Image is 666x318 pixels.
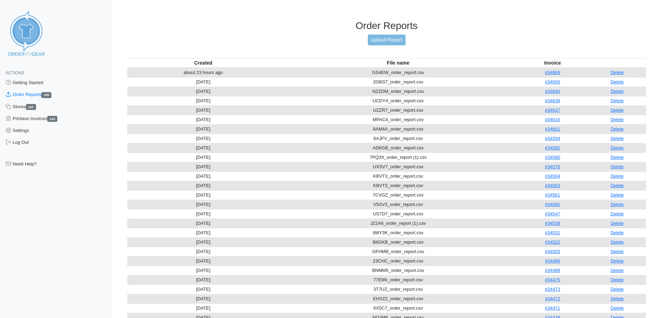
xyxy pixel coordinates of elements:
[545,155,560,160] a: #34580
[279,181,517,190] td: KBVT3_order_report.csv
[127,209,280,219] td: [DATE]
[127,237,280,247] td: [DATE]
[127,77,280,87] td: [DATE]
[545,79,560,84] a: #34656
[127,68,280,77] td: about 23 hours ago
[610,230,624,235] a: Delete
[610,164,624,169] a: Delete
[545,211,560,216] a: #34547
[279,219,517,228] td: JZ2A6_order_report (1).csv
[545,192,560,198] a: #34561
[279,171,517,181] td: KBVT3_order_report.csv
[610,145,624,150] a: Delete
[610,89,624,94] a: Delete
[279,68,517,77] td: GS4EW_order_report.csv
[279,58,517,68] th: File name
[610,296,624,301] a: Delete
[545,239,560,245] a: #34522
[127,96,280,105] td: [DATE]
[279,275,517,284] td: 77E9N_order_report.csv
[545,296,560,301] a: #34472
[127,143,280,153] td: [DATE]
[545,98,560,103] a: #34638
[610,183,624,188] a: Delete
[610,239,624,245] a: Delete
[127,256,280,266] td: [DATE]
[610,268,624,273] a: Delete
[279,134,517,143] td: 6AJFV_order_report.csv
[127,87,280,96] td: [DATE]
[610,108,624,113] a: Delete
[545,268,560,273] a: #34488
[127,124,280,134] td: [DATE]
[610,136,624,141] a: Delete
[545,287,560,292] a: #34473
[279,143,517,153] td: AD6GB_order_report.csv
[610,117,624,122] a: Delete
[610,155,624,160] a: Delete
[610,249,624,254] a: Delete
[545,202,560,207] a: #34560
[610,202,624,207] a: Delete
[279,284,517,294] td: 3T7UZ_order_report.csv
[610,173,624,179] a: Delete
[279,87,517,96] td: NZZDM_order_report.csv
[279,200,517,209] td: V5XV3_order_report.csv
[610,126,624,132] a: Delete
[127,247,280,256] td: [DATE]
[279,153,517,162] td: 7PQ3X_order_report (1).csv
[127,153,280,162] td: [DATE]
[545,136,560,141] a: #34594
[127,171,280,181] td: [DATE]
[610,287,624,292] a: Delete
[610,79,624,84] a: Delete
[127,20,646,32] h3: Order Reports
[545,126,560,132] a: #34601
[26,104,36,110] span: 183
[279,303,517,313] td: 6X5C7_order_report.csv
[610,98,624,103] a: Delete
[127,105,280,115] td: [DATE]
[610,70,624,75] a: Delete
[6,71,24,75] span: Actions
[545,164,560,169] a: #34578
[279,190,517,200] td: 7CVGZ_order_report.csv
[545,258,560,264] a: #34496
[127,228,280,237] td: [DATE]
[127,294,280,303] td: [DATE]
[545,221,560,226] a: #34538
[610,277,624,282] a: Delete
[545,277,560,282] a: #34475
[545,117,560,122] a: #34616
[127,58,280,68] th: Created
[127,115,280,124] td: [DATE]
[127,200,280,209] td: [DATE]
[545,145,560,150] a: #34582
[610,221,624,226] a: Delete
[545,89,560,94] a: #34640
[517,58,588,68] th: Invoice
[127,181,280,190] td: [DATE]
[279,77,517,87] td: 2GBS7_order_report.csv
[279,105,517,115] td: UZZR7_order_report.csv
[279,294,517,303] td: EHXZ2_order_report.csv
[279,162,517,171] td: UXSV7_order_report.csv
[610,305,624,311] a: Delete
[545,249,560,254] a: #34503
[279,256,517,266] td: 23CHC_order_report.csv
[127,266,280,275] td: [DATE]
[368,35,406,45] a: Upload Report
[545,173,560,179] a: #34564
[279,96,517,105] td: UCDY4_order_report.csv
[127,162,280,171] td: [DATE]
[279,247,517,256] td: GFHMB_order_report.csv
[127,190,280,200] td: [DATE]
[279,209,517,219] td: US7D7_order_report.csv
[127,275,280,284] td: [DATE]
[545,108,560,113] a: #34637
[610,258,624,264] a: Delete
[127,219,280,228] td: [DATE]
[279,115,517,124] td: MPAC4_order_report.csv
[279,266,517,275] td: BNMM5_order_report.csv
[279,124,517,134] td: 8AM4A_order_report.csv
